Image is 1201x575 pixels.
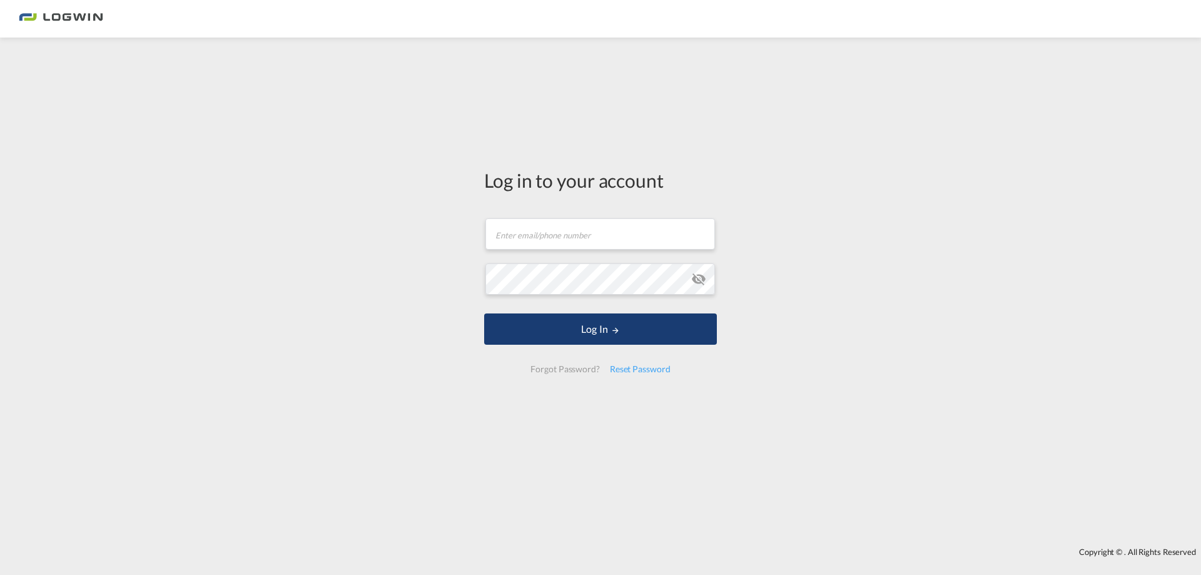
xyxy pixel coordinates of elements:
md-icon: icon-eye-off [691,272,706,287]
button: LOGIN [484,313,717,345]
div: Log in to your account [484,167,717,193]
div: Forgot Password? [525,358,604,380]
input: Enter email/phone number [485,218,715,250]
img: bc73a0e0d8c111efacd525e4c8ad7d32.png [19,5,103,33]
div: Reset Password [605,358,676,380]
